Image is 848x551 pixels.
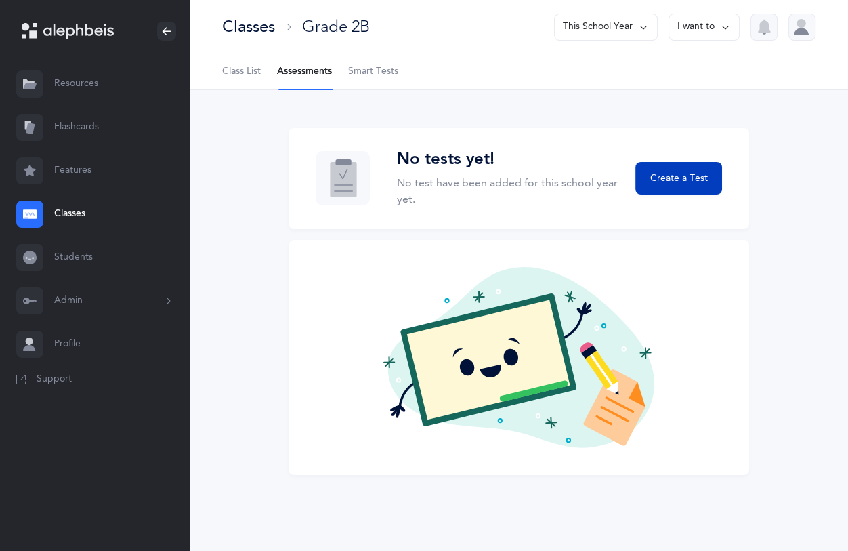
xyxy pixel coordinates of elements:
span: Create a Test [650,171,707,186]
button: I want to [669,14,740,41]
div: Grade 2B [302,16,370,38]
span: Class List [222,65,261,79]
button: This School Year [554,14,658,41]
button: Create a Test [635,162,722,195]
div: Classes [222,16,275,38]
h3: No tests yet! [397,150,619,169]
span: Smart Tests [348,65,398,79]
p: No test have been added for this school year yet. [397,175,619,207]
span: Support [37,373,72,386]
